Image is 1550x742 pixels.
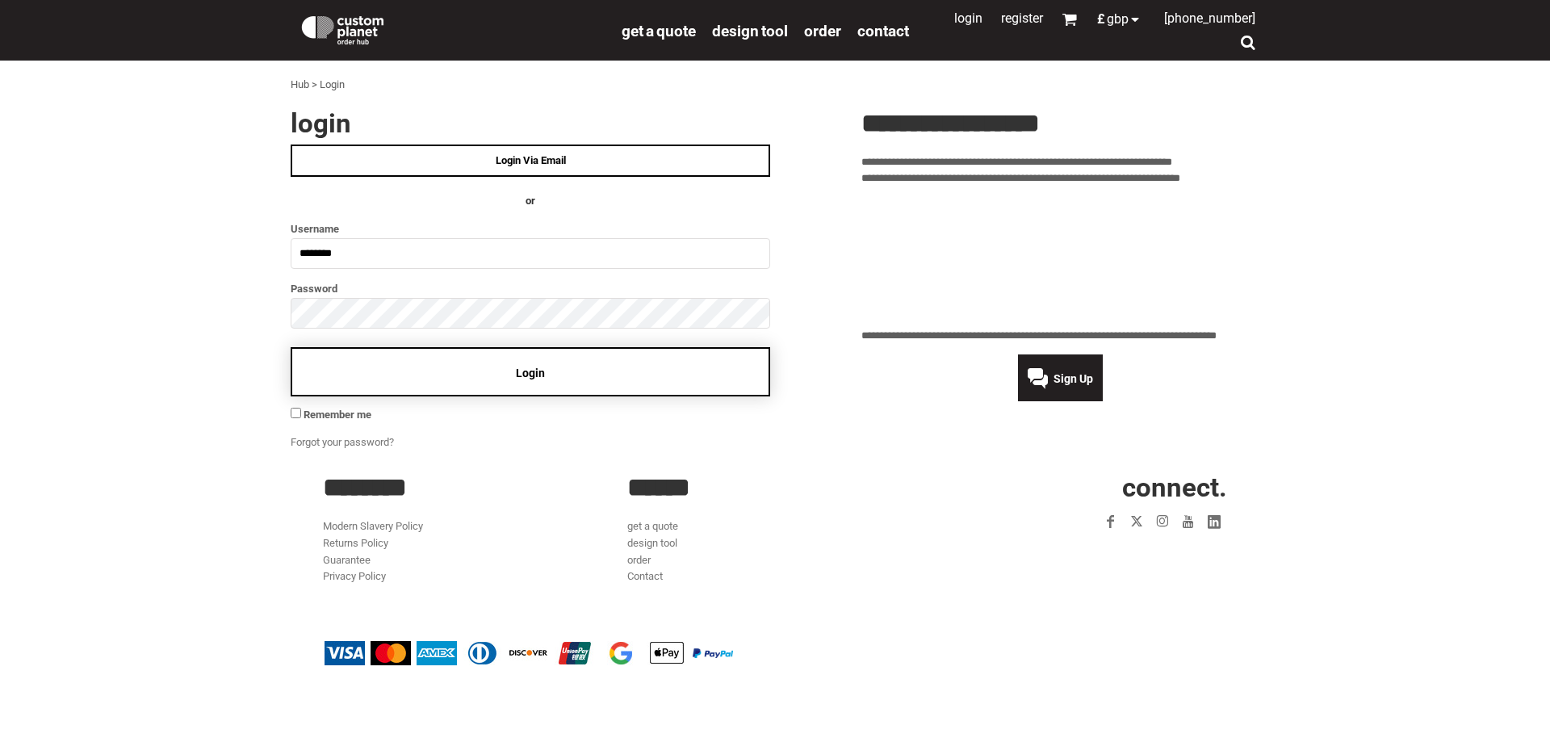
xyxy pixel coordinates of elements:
a: Register [1001,10,1043,26]
img: Google Pay [601,641,641,665]
a: design tool [712,21,788,40]
div: > [312,77,317,94]
a: Guarantee [323,554,371,566]
a: get a quote [622,21,696,40]
span: order [804,22,841,40]
a: Modern Slavery Policy [323,520,423,532]
span: Remember me [304,409,371,421]
span: Contact [857,22,909,40]
span: £ [1097,13,1107,26]
a: Returns Policy [323,537,388,549]
h2: CONNECT. [932,474,1227,501]
span: get a quote [622,22,696,40]
img: Discover [509,641,549,665]
span: Sign Up [1054,372,1093,385]
span: design tool [712,22,788,40]
iframe: Customer reviews powered by Trustpilot [861,197,1259,318]
img: Diners Club [463,641,503,665]
a: Contact [627,570,663,582]
img: Apple Pay [647,641,687,665]
h2: Login [291,110,770,136]
a: Forgot your password? [291,436,394,448]
h4: OR [291,193,770,210]
img: Mastercard [371,641,411,665]
span: Login [516,367,545,379]
a: design tool [627,537,677,549]
img: PayPal [693,648,733,658]
label: Password [291,279,770,298]
a: Hub [291,78,309,90]
a: Custom Planet [291,4,614,52]
img: American Express [417,641,457,665]
a: Contact [857,21,909,40]
label: Username [291,220,770,238]
img: Visa [325,641,365,665]
a: get a quote [627,520,678,532]
a: order [804,21,841,40]
img: Custom Planet [299,12,387,44]
a: order [627,554,651,566]
input: Remember me [291,408,301,418]
a: Privacy Policy [323,570,386,582]
div: Login [320,77,345,94]
a: Login Via Email [291,145,770,177]
iframe: Customer reviews powered by Trustpilot [1004,544,1227,564]
a: Login [954,10,982,26]
span: [PHONE_NUMBER] [1164,10,1255,26]
img: China UnionPay [555,641,595,665]
span: Login Via Email [496,154,566,166]
span: GBP [1107,13,1129,26]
